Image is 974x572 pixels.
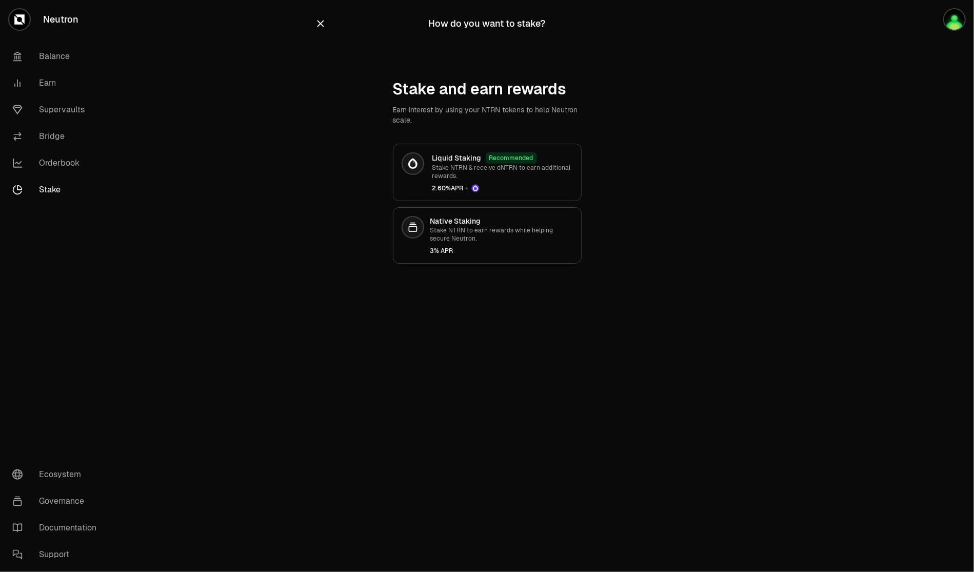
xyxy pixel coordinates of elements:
h3: Liquid Staking [432,153,482,163]
div: How do you want to stake? [429,16,546,31]
a: Native StakingStake NTRN to earn rewards while helping secure Neutron.3% APR [393,207,582,264]
a: Support [4,541,111,568]
a: Ecosystem [4,461,111,488]
img: Jay Keplr [944,9,965,30]
a: Liquid StakingRecommendedStake NTRN & receive dNTRN to earn additional rewards.2.60%APR+ [393,144,582,201]
div: Recommended [486,152,537,164]
a: Bridge [4,123,111,150]
div: 3% APR [430,247,573,255]
p: Earn interest by using your NTRN tokens to help Neutron scale. [393,105,582,125]
a: Orderbook [4,150,111,176]
a: Earn [4,70,111,96]
a: Balance [4,43,111,70]
span: + [466,184,469,192]
a: Supervaults [4,96,111,123]
a: Stake [4,176,111,203]
h2: Stake and earn rewards [393,80,567,98]
span: 2.60% APR [432,184,573,192]
a: Governance [4,488,111,515]
p: Stake NTRN & receive dNTRN to earn additional rewards. [432,164,573,180]
a: Documentation [4,515,111,541]
p: Stake NTRN to earn rewards while helping secure Neutron. [430,226,573,243]
h3: Native Staking [430,216,573,226]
